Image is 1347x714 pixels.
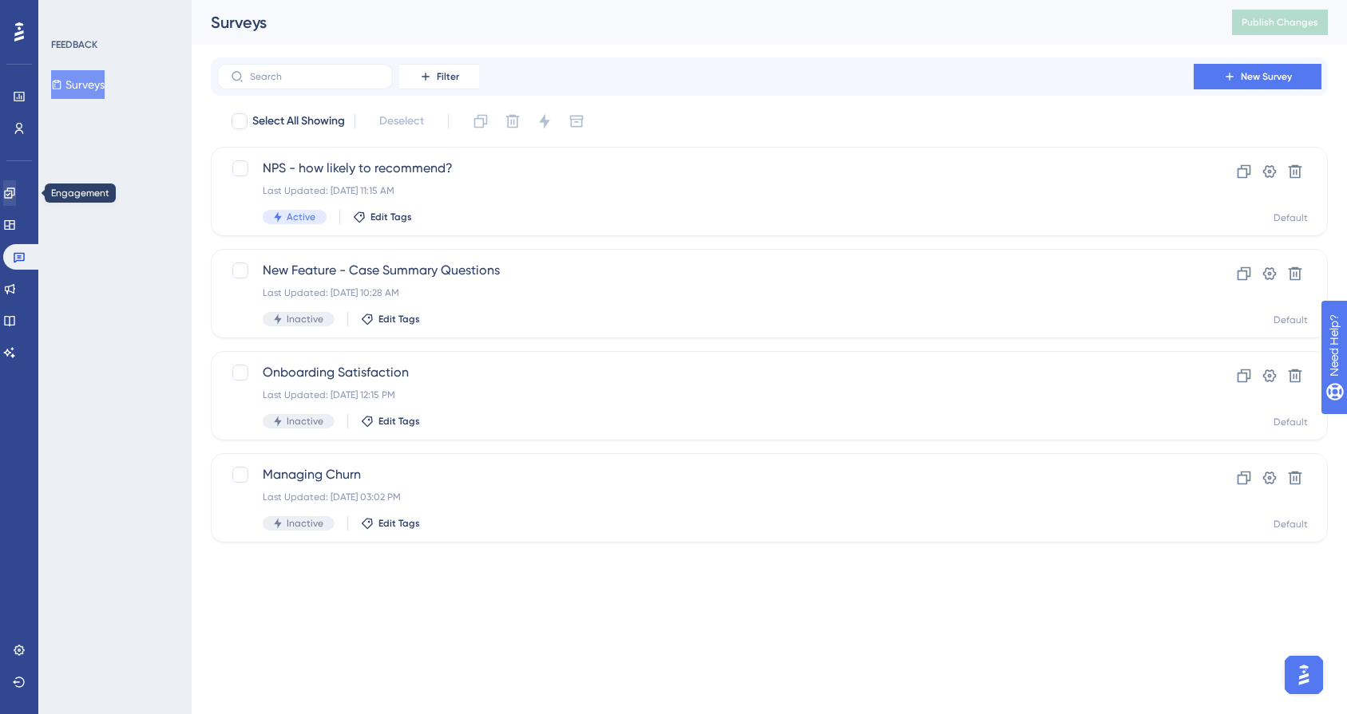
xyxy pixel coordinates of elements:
button: Filter [399,64,479,89]
div: Last Updated: [DATE] 12:15 PM [263,389,1148,401]
span: New Feature - Case Summary Questions [263,261,1148,280]
div: Default [1274,211,1308,224]
span: Publish Changes [1242,16,1318,29]
div: Default [1274,314,1308,326]
button: Edit Tags [361,415,420,428]
span: Edit Tags [378,313,420,325]
div: Default [1274,518,1308,531]
button: Edit Tags [353,211,412,223]
button: Edit Tags [361,517,420,530]
span: Inactive [287,415,323,428]
span: New Survey [1241,70,1292,83]
span: Need Help? [38,4,100,23]
button: New Survey [1194,64,1321,89]
span: Inactive [287,313,323,325]
button: Publish Changes [1232,10,1328,35]
span: NPS - how likely to recommend? [263,159,1148,178]
div: Last Updated: [DATE] 11:15 AM [263,184,1148,197]
span: Filter [437,70,459,83]
div: Surveys [211,11,1192,34]
span: Deselect [379,112,424,131]
span: Edit Tags [378,415,420,428]
div: Default [1274,416,1308,428]
div: Last Updated: [DATE] 03:02 PM [263,491,1148,503]
button: Edit Tags [361,313,420,325]
span: Inactive [287,517,323,530]
span: Onboarding Satisfaction [263,363,1148,382]
div: FEEDBACK [51,38,97,51]
span: Select All Showing [252,112,345,131]
iframe: UserGuiding AI Assistant Launcher [1280,651,1328,699]
div: Last Updated: [DATE] 10:28 AM [263,286,1148,299]
span: Active [287,211,315,223]
span: Edit Tags [370,211,412,223]
span: Managing Churn [263,465,1148,484]
span: Edit Tags [378,517,420,530]
button: Deselect [365,107,438,136]
input: Search [250,71,379,82]
button: Surveys [51,70,105,99]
